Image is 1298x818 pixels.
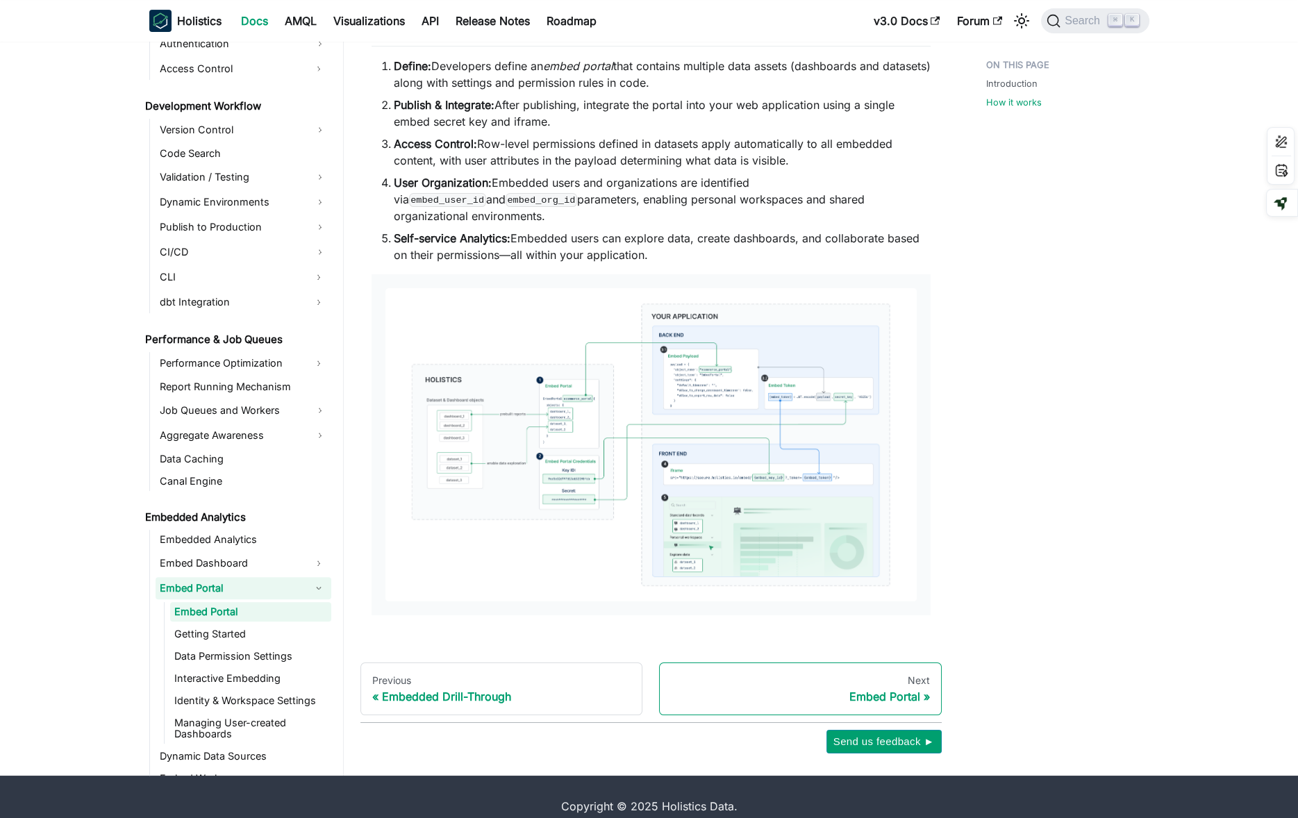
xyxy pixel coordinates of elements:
[156,291,306,313] a: dbt Integration
[394,58,931,91] li: Developers define an that contains multiple data assets (dashboards and datasets) along with sett...
[306,352,331,374] button: Expand sidebar category 'Performance Optimization'
[506,193,577,207] code: embed_org_id
[659,662,942,715] a: NextEmbed Portal
[156,144,331,163] a: Code Search
[1060,15,1108,27] span: Search
[170,669,331,688] a: Interactive Embedding
[177,12,222,29] b: Holistics
[170,602,331,621] a: Embed Portal
[170,691,331,710] a: Identity & Workspace Settings
[372,674,631,687] div: Previous
[156,769,331,788] a: Embed Workers
[141,508,331,527] a: Embedded Analytics
[865,10,949,32] a: v3.0 Docs
[156,33,331,55] a: Authentication
[325,10,413,32] a: Visualizations
[156,266,306,288] a: CLI
[671,674,930,687] div: Next
[394,176,492,190] strong: User Organization:
[394,59,431,73] strong: Define:
[394,98,494,112] strong: Publish & Integrate:
[156,746,331,766] a: Dynamic Data Sources
[413,10,447,32] a: API
[394,230,931,263] li: Embedded users can explore data, create dashboards, and collaborate based on their permissions—al...
[394,97,931,130] li: After publishing, integrate the portal into your web application using a single embed secret key ...
[156,191,331,213] a: Dynamic Environments
[156,449,331,469] a: Data Caching
[385,288,917,601] img: embed portal overview diagram
[306,291,331,313] button: Expand sidebar category 'dbt Integration'
[156,241,331,263] a: CI/CD
[156,577,306,599] a: Embed Portal
[394,174,931,224] li: Embedded users and organizations are identified via and parameters, enabling personal workspaces ...
[208,798,1091,815] div: Copyright © 2025 Holistics Data.
[543,59,613,73] em: embed portal
[306,552,331,574] button: Expand sidebar category 'Embed Dashboard'
[360,662,643,715] a: PreviousEmbedded Drill-Through
[949,10,1010,32] a: Forum
[1041,8,1149,33] button: Search (Command+K)
[360,662,942,715] nav: Docs pages
[306,577,331,599] button: Collapse sidebar category 'Embed Portal'
[306,58,331,80] button: Expand sidebar category 'Access Control'
[276,10,325,32] a: AMQL
[833,733,935,751] span: Send us feedback ►
[1010,10,1033,32] button: Switch between dark and light mode (currently light mode)
[156,377,331,397] a: Report Running Mechanism
[141,330,331,349] a: Performance & Job Queues
[372,690,631,703] div: Embedded Drill-Through
[306,266,331,288] button: Expand sidebar category 'CLI'
[156,119,331,141] a: Version Control
[149,10,222,32] a: HolisticsHolistics
[156,166,331,188] a: Validation / Testing
[156,530,331,549] a: Embedded Analytics
[671,690,930,703] div: Embed Portal
[156,352,306,374] a: Performance Optimization
[394,231,510,245] strong: Self-service Analytics:
[394,135,931,169] li: Row-level permissions defined in datasets apply automatically to all embedded content, with user ...
[986,96,1042,109] a: How it works
[170,713,331,744] a: Managing User-created Dashboards
[170,646,331,666] a: Data Permission Settings
[156,58,306,80] a: Access Control
[826,730,942,753] button: Send us feedback ►
[156,471,331,491] a: Canal Engine
[409,193,486,207] code: embed_user_id
[156,399,331,421] a: Job Queues and Workers
[447,10,538,32] a: Release Notes
[170,624,331,644] a: Getting Started
[538,10,605,32] a: Roadmap
[1125,14,1139,26] kbd: K
[394,137,477,151] strong: Access Control:
[156,552,306,574] a: Embed Dashboard
[156,424,331,446] a: Aggregate Awareness
[141,97,331,116] a: Development Workflow
[156,216,331,238] a: Publish to Production
[233,10,276,32] a: Docs
[1108,14,1122,26] kbd: ⌘
[149,10,172,32] img: Holistics
[986,77,1038,90] a: Introduction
